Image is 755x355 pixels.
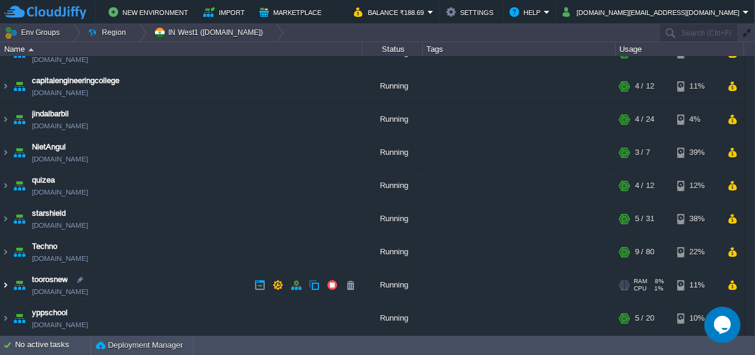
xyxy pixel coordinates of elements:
a: [DOMAIN_NAME] [32,120,88,132]
div: Running [362,70,423,102]
img: AMDAwAAAACH5BAEAAAAALAAAAAABAAEAAAICRAEAOw== [1,302,10,335]
a: [DOMAIN_NAME] [32,87,88,99]
img: AMDAwAAAACH5BAEAAAAALAAAAAABAAEAAAICRAEAOw== [11,236,28,268]
img: AMDAwAAAACH5BAEAAAAALAAAAAABAAEAAAICRAEAOw== [1,103,10,136]
div: 22% [677,236,716,268]
div: Running [362,236,423,268]
a: [DOMAIN_NAME] [32,286,88,298]
span: CPU [634,285,646,292]
a: toorosnew [32,274,68,286]
button: New Environment [109,5,192,19]
img: CloudJiffy [4,5,86,20]
button: Marketplace [259,5,325,19]
div: 11% [677,70,716,102]
img: AMDAwAAAACH5BAEAAAAALAAAAAABAAEAAAICRAEAOw== [28,48,34,51]
img: AMDAwAAAACH5BAEAAAAALAAAAAABAAEAAAICRAEAOw== [1,269,10,301]
div: 5 / 20 [635,302,654,335]
a: [DOMAIN_NAME] [32,219,88,231]
div: Running [362,103,423,136]
img: AMDAwAAAACH5BAEAAAAALAAAAAABAAEAAAICRAEAOw== [11,136,28,169]
img: AMDAwAAAACH5BAEAAAAALAAAAAABAAEAAAICRAEAOw== [1,203,10,235]
div: 5 / 31 [635,203,654,235]
div: Name [1,42,362,56]
a: starshield [32,207,66,219]
a: Techno [32,240,57,253]
div: Running [362,269,423,301]
button: Deployment Manager [96,339,183,351]
a: [DOMAIN_NAME] [32,319,88,331]
div: Usage [616,42,744,56]
button: Import [203,5,248,19]
img: AMDAwAAAACH5BAEAAAAALAAAAAABAAEAAAICRAEAOw== [11,269,28,301]
div: 4 / 24 [635,103,654,136]
button: Balance ₹188.69 [354,5,428,19]
img: AMDAwAAAACH5BAEAAAAALAAAAAABAAEAAAICRAEAOw== [11,70,28,102]
img: AMDAwAAAACH5BAEAAAAALAAAAAABAAEAAAICRAEAOw== [1,236,10,268]
div: 4 / 12 [635,169,654,202]
div: Status [363,42,422,56]
div: 4% [677,103,716,136]
span: 1% [651,285,663,292]
div: 4 / 12 [635,70,654,102]
div: Tags [423,42,615,56]
a: jindalbarbil [32,108,69,120]
div: Running [362,302,423,335]
img: AMDAwAAAACH5BAEAAAAALAAAAAABAAEAAAICRAEAOw== [1,70,10,102]
img: AMDAwAAAACH5BAEAAAAALAAAAAABAAEAAAICRAEAOw== [11,203,28,235]
span: RAM [634,278,647,285]
div: 9 / 80 [635,236,654,268]
iframe: chat widget [704,307,743,343]
a: [DOMAIN_NAME] [32,186,88,198]
img: AMDAwAAAACH5BAEAAAAALAAAAAABAAEAAAICRAEAOw== [11,169,28,202]
img: AMDAwAAAACH5BAEAAAAALAAAAAABAAEAAAICRAEAOw== [11,302,28,335]
img: AMDAwAAAACH5BAEAAAAALAAAAAABAAEAAAICRAEAOw== [11,103,28,136]
div: No active tasks [15,336,90,355]
a: capitalengineeringcollege [32,75,119,87]
div: Running [362,136,423,169]
div: 3 / 7 [635,136,650,169]
button: Region [87,24,130,41]
div: 10% [677,302,716,335]
a: [DOMAIN_NAME] [32,153,88,165]
div: Running [362,203,423,235]
img: AMDAwAAAACH5BAEAAAAALAAAAAABAAEAAAICRAEAOw== [1,169,10,202]
div: 38% [677,203,716,235]
a: quizea [32,174,55,186]
div: 39% [677,136,716,169]
div: 12% [677,169,716,202]
button: Settings [446,5,497,19]
img: AMDAwAAAACH5BAEAAAAALAAAAAABAAEAAAICRAEAOw== [1,136,10,169]
a: yppschool [32,307,68,319]
div: Running [362,169,423,202]
button: [DOMAIN_NAME][EMAIL_ADDRESS][DOMAIN_NAME] [563,5,743,19]
a: [DOMAIN_NAME] [32,54,88,66]
div: 11% [677,269,716,301]
button: Help [510,5,544,19]
a: NietAngul [32,141,66,153]
span: 8% [652,278,664,285]
button: Env Groups [4,24,64,41]
button: IN West1 ([DOMAIN_NAME]) [154,24,267,41]
a: [DOMAIN_NAME] [32,253,88,265]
